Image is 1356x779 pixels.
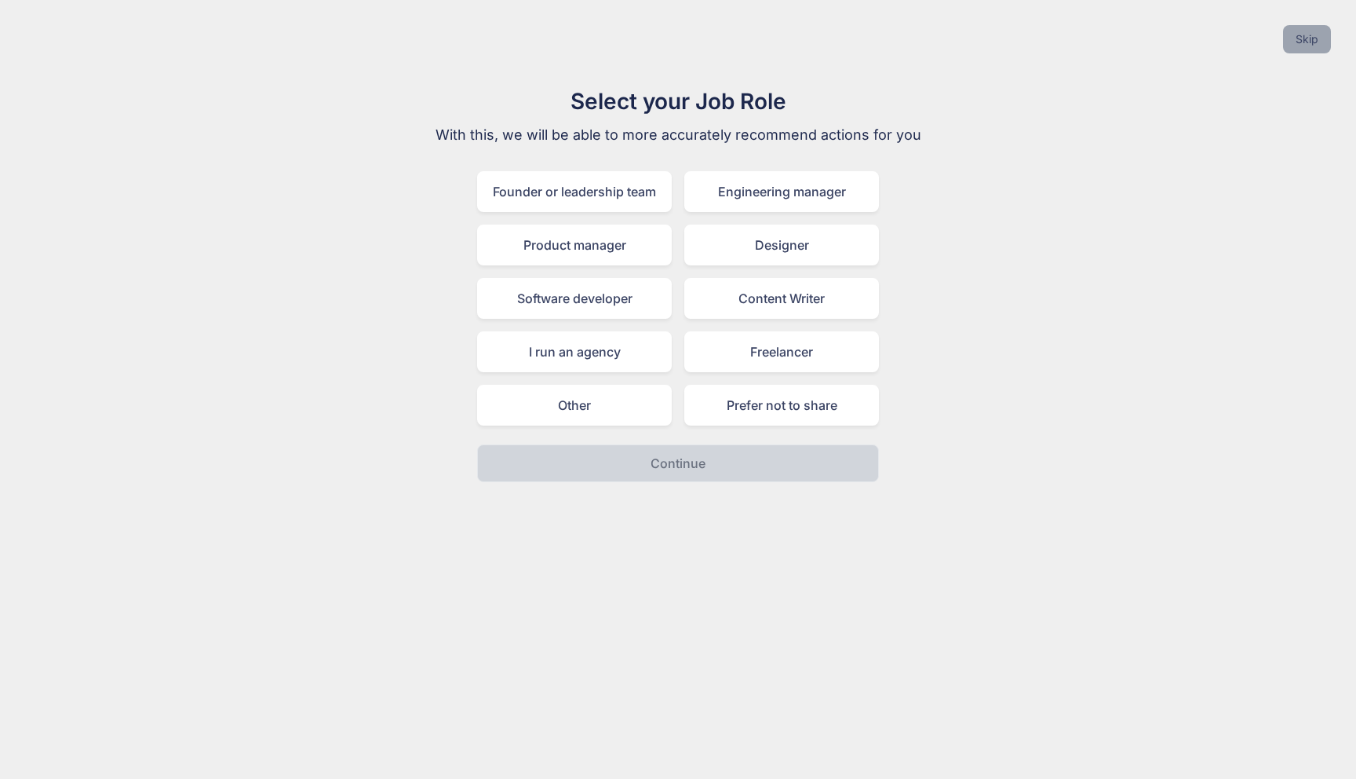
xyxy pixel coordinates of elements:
div: Other [477,385,672,426]
div: Designer [684,225,879,265]
div: Engineering manager [684,171,879,212]
p: With this, we will be able to more accurately recommend actions for you [414,124,942,146]
p: Continue [651,454,705,473]
div: Product manager [477,225,672,265]
div: Software developer [477,278,672,319]
div: Founder or leadership team [477,171,672,212]
h1: Select your Job Role [414,85,942,118]
div: I run an agency [477,331,672,372]
div: Prefer not to share [684,385,879,426]
button: Skip [1283,25,1331,53]
button: Continue [477,444,879,482]
div: Freelancer [684,331,879,372]
div: Content Writer [684,278,879,319]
